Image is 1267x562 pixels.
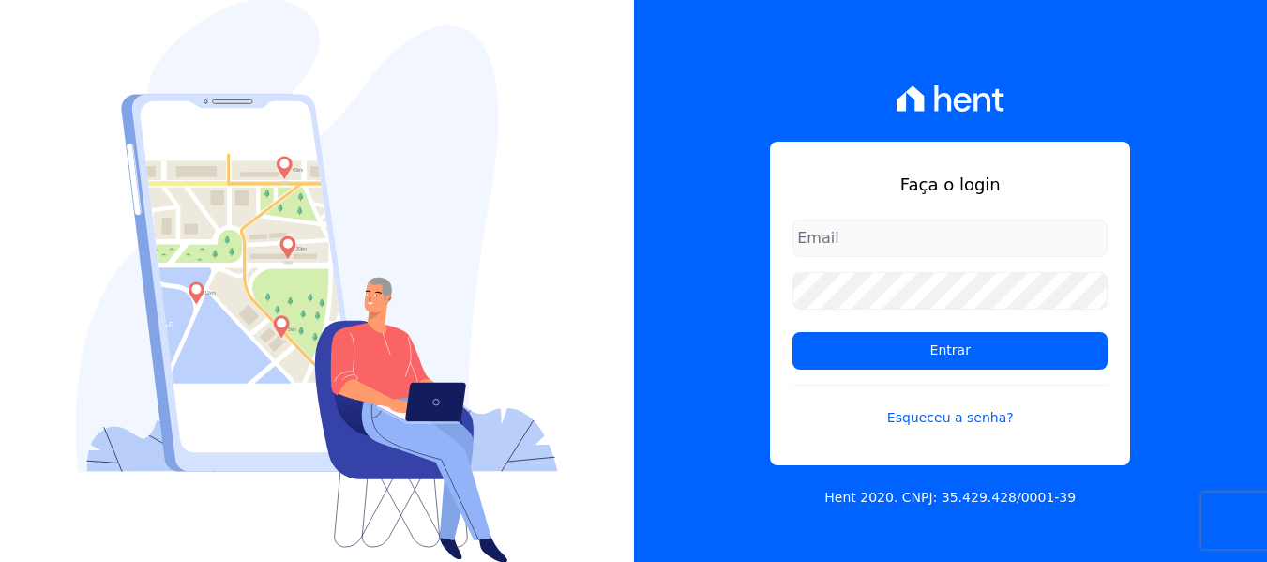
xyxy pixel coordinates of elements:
a: Esqueceu a senha? [792,385,1108,428]
input: Email [792,220,1108,257]
input: Entrar [792,332,1108,370]
h1: Faça o login [792,172,1108,197]
p: Hent 2020. CNPJ: 35.429.428/0001-39 [824,488,1076,508]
